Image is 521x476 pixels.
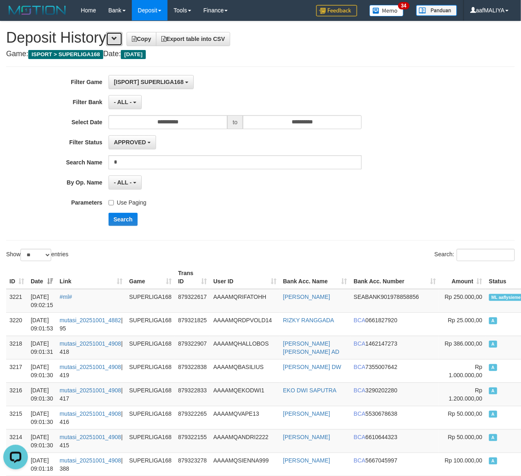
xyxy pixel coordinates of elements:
[439,266,485,289] th: Amount: activate to sort column ascending
[57,312,126,336] td: | 95
[489,411,497,418] span: Approved
[57,266,126,289] th: Link: activate to sort column ascending
[6,30,515,46] h1: Deposit History
[354,387,366,394] span: BCA
[109,95,142,109] button: - ALL -
[126,312,175,336] td: SUPERLIGA168
[210,266,280,289] th: User ID: activate to sort column ascending
[121,50,146,59] span: [DATE]
[27,383,57,406] td: [DATE] 09:01:30
[20,249,51,261] select: Showentries
[6,289,27,313] td: 3221
[283,434,330,440] a: [PERSON_NAME]
[351,359,439,383] td: 7355007642
[354,364,366,370] span: BCA
[126,359,175,383] td: SUPERLIGA168
[27,312,57,336] td: [DATE] 09:01:53
[283,340,340,355] a: [PERSON_NAME] [PERSON_NAME] AD
[114,99,132,105] span: - ALL -
[435,249,515,261] label: Search:
[60,434,121,440] a: mutasi_20251001_4908
[127,32,156,46] a: Copy
[27,453,57,476] td: [DATE] 09:01:18
[175,336,210,359] td: 879322907
[489,341,497,348] span: Approved
[161,36,225,42] span: Export table into CSV
[175,429,210,453] td: 879322155
[351,266,439,289] th: Bank Acc. Number: activate to sort column ascending
[457,249,515,261] input: Search:
[109,196,146,207] label: Use Paging
[6,406,27,429] td: 3215
[449,364,482,378] span: Rp 1.000.000,00
[6,266,27,289] th: ID: activate to sort column ascending
[60,317,121,323] a: mutasi_20251001_4882
[175,406,210,429] td: 879322265
[6,249,68,261] label: Show entries
[6,312,27,336] td: 3220
[27,359,57,383] td: [DATE] 09:01:30
[210,336,280,359] td: AAAAMQHALLOBOS
[57,453,126,476] td: | 388
[6,359,27,383] td: 3217
[175,289,210,313] td: 879322617
[354,317,366,323] span: BCA
[445,294,482,300] span: Rp 250.000,00
[175,453,210,476] td: 879323278
[126,336,175,359] td: SUPERLIGA168
[354,410,366,417] span: BCA
[109,75,194,89] button: [ISPORT] SUPERLIGA168
[210,383,280,406] td: AAAAMQEKODWI1
[210,406,280,429] td: AAAAMQVAPE13
[280,266,351,289] th: Bank Acc. Name: activate to sort column ascending
[351,289,439,313] td: 901978858856
[57,429,126,453] td: | 415
[27,429,57,453] td: [DATE] 09:01:30
[126,289,175,313] td: SUPERLIGA168
[114,139,146,146] span: APPROVED
[351,453,439,476] td: 5667045997
[489,387,497,394] span: Approved
[109,200,114,205] input: Use Paging
[60,340,121,347] a: mutasi_20251001_4908
[175,359,210,383] td: 879322838
[60,457,121,464] a: mutasi_20251001_4908
[126,383,175,406] td: SUPERLIGA168
[126,429,175,453] td: SUPERLIGA168
[283,364,341,370] a: [PERSON_NAME] DW
[114,79,183,85] span: [ISPORT] SUPERLIGA168
[57,406,126,429] td: | 416
[114,179,132,186] span: - ALL -
[27,266,57,289] th: Date: activate to sort column ascending
[354,294,381,300] span: SEABANK
[210,429,280,453] td: AAAAMQANDRI2222
[126,266,175,289] th: Game: activate to sort column ascending
[448,434,482,440] span: Rp 50.000,00
[28,50,103,59] span: ISPORT > SUPERLIGA168
[27,289,57,313] td: [DATE] 09:02:15
[283,317,334,323] a: RIZKY RANGGADA
[316,5,357,16] img: Feedback.jpg
[57,359,126,383] td: | 419
[6,336,27,359] td: 3218
[175,383,210,406] td: 879322833
[283,387,337,394] a: EKO DWI SAPUTRA
[489,317,497,324] span: Approved
[369,5,404,16] img: Button%20Memo.svg
[489,434,497,441] span: Approved
[283,410,330,417] a: [PERSON_NAME]
[27,406,57,429] td: [DATE] 09:01:30
[60,410,121,417] a: mutasi_20251001_4908
[489,458,497,465] span: Approved
[27,336,57,359] td: [DATE] 09:01:31
[109,135,156,149] button: APPROVED
[109,175,142,189] button: - ALL -
[175,312,210,336] td: 879321825
[60,294,72,300] a: #ml#
[445,457,482,464] span: Rp 100.000,00
[351,336,439,359] td: 1462147273
[351,406,439,429] td: 5530678638
[283,294,330,300] a: [PERSON_NAME]
[354,457,366,464] span: BCA
[6,50,515,58] h4: Game: Date:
